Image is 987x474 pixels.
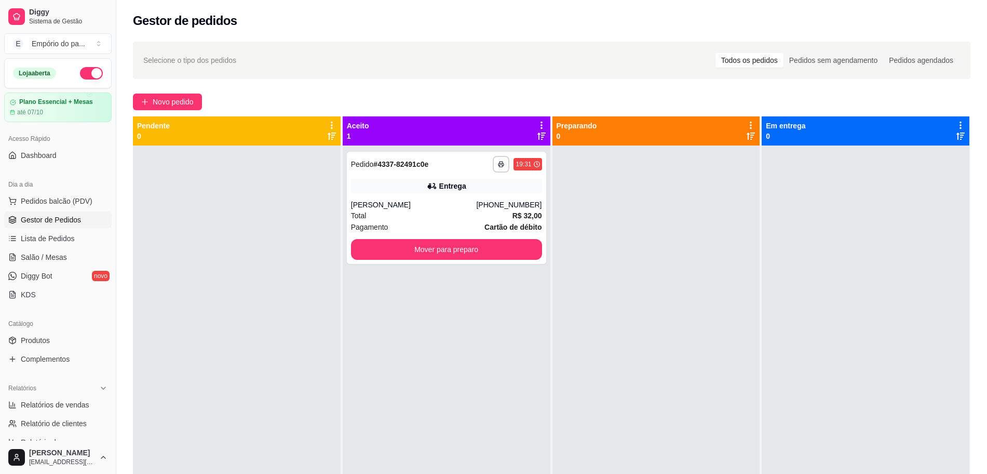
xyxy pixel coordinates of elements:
[21,233,75,244] span: Lista de Pedidos
[4,286,112,303] a: KDS
[484,223,542,231] strong: Cartão de débito
[4,33,112,54] button: Select a team
[439,181,466,191] div: Entrega
[351,160,374,168] span: Pedido
[21,196,92,206] span: Pedidos balcão (PDV)
[4,332,112,349] a: Produtos
[29,449,95,458] span: [PERSON_NAME]
[19,98,93,106] article: Plano Essencial + Mesas
[21,400,89,410] span: Relatórios de vendas
[351,239,542,260] button: Mover para preparo
[21,289,36,300] span: KDS
[80,67,103,80] button: Alterar Status
[4,351,112,367] a: Complementos
[766,121,805,131] p: Em entrega
[4,212,112,228] a: Gestor de Pedidos
[21,437,84,447] span: Relatório de mesas
[13,68,56,79] div: Loja aberta
[133,94,202,110] button: Novo pedido
[4,249,112,266] a: Salão / Mesas
[4,434,112,451] a: Relatório de mesas
[29,17,107,25] span: Sistema de Gestão
[21,354,70,364] span: Complementos
[4,415,112,432] a: Relatório de clientes
[4,268,112,284] a: Diggy Botnovo
[883,53,959,68] div: Pedidos agendados
[153,96,194,108] span: Novo pedido
[715,53,783,68] div: Todos os pedidos
[29,458,95,466] span: [EMAIL_ADDRESS][DOMAIN_NAME]
[21,252,67,262] span: Salão / Mesas
[17,108,43,116] article: até 07/10
[4,445,112,470] button: [PERSON_NAME][EMAIL_ADDRESS][DOMAIN_NAME]
[21,215,81,225] span: Gestor de Pedidos
[13,38,23,49] span: E
[373,160,428,168] strong: # 4337-82491c0e
[137,131,170,141] p: 0
[4,147,112,164] a: Dashboard
[557,121,597,131] p: Preparando
[137,121,170,131] p: Pendente
[4,176,112,193] div: Dia a dia
[21,150,57,161] span: Dashboard
[557,131,597,141] p: 0
[4,93,112,122] a: Plano Essencial + Mesasaté 07/10
[21,335,50,346] span: Produtos
[143,55,236,66] span: Selecione o tipo dos pedidos
[21,418,87,429] span: Relatório de clientes
[351,210,367,221] span: Total
[476,200,542,210] div: [PHONE_NUMBER]
[29,8,107,17] span: Diggy
[512,212,542,220] strong: R$ 32,00
[516,160,531,168] div: 19:31
[4,397,112,413] a: Relatórios de vendas
[32,38,85,49] div: Empório do pa ...
[347,121,369,131] p: Aceito
[347,131,369,141] p: 1
[766,131,805,141] p: 0
[4,193,112,209] button: Pedidos balcão (PDV)
[133,12,237,29] h2: Gestor de pedidos
[8,384,36,392] span: Relatórios
[4,230,112,247] a: Lista de Pedidos
[783,53,883,68] div: Pedidos sem agendamento
[4,4,112,29] a: DiggySistema de Gestão
[351,221,388,233] span: Pagamento
[351,200,477,210] div: [PERSON_NAME]
[141,98,148,106] span: plus
[4,130,112,147] div: Acesso Rápido
[21,271,52,281] span: Diggy Bot
[4,315,112,332] div: Catálogo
